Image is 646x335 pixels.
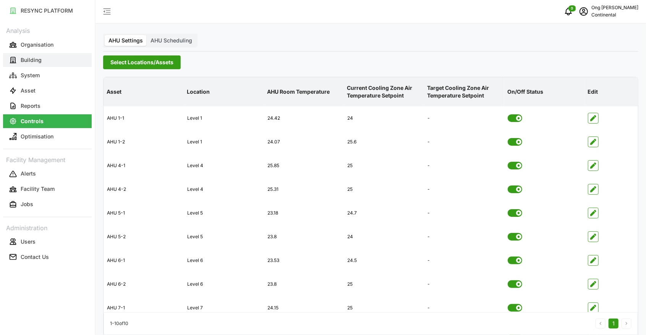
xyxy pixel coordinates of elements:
[266,82,343,102] p: AHU Room Temperature
[184,275,264,294] div: Level 6
[3,182,92,196] button: Facility Team
[3,4,92,18] button: RESYNC PLATFORM
[104,251,183,270] div: AHU 6-1
[424,133,504,151] div: -
[264,228,344,246] div: 23.8
[21,117,44,125] p: Controls
[345,156,424,175] div: 25
[3,84,92,98] button: Asset
[561,4,576,19] button: notifications
[21,170,36,177] p: Alerts
[21,185,55,193] p: Facility Team
[3,249,92,265] a: Contact Us
[345,228,424,246] div: 24
[345,251,424,270] div: 24.5
[345,180,424,199] div: 25
[184,180,264,199] div: Level 4
[151,37,192,44] span: AHU Scheduling
[21,253,49,261] p: Contact Us
[104,156,183,175] div: AHU 4-1
[586,82,636,102] p: Edit
[424,275,504,294] div: -
[3,24,92,36] p: Analysis
[21,238,36,246] p: Users
[104,275,183,294] div: AHU 6-2
[3,83,92,98] a: Asset
[3,52,92,68] a: Building
[108,37,143,44] span: AHU Settings
[264,109,344,128] div: 24.42
[424,204,504,223] div: -
[3,235,92,249] button: Users
[184,251,264,270] div: Level 6
[184,228,264,246] div: Level 5
[3,222,92,233] p: Administration
[3,154,92,165] p: Facility Management
[110,320,128,327] p: 1 - 10 of 10
[424,299,504,317] div: -
[3,167,92,181] button: Alerts
[3,98,92,114] a: Reports
[345,133,424,151] div: 25.6
[3,68,92,83] a: System
[591,4,638,11] p: Ong [PERSON_NAME]
[576,4,591,19] button: schedule
[104,180,183,199] div: AHU 4-2
[21,102,40,110] p: Reports
[3,53,92,67] button: Building
[264,133,344,151] div: 24.07
[264,251,344,270] div: 23.53
[184,109,264,128] div: Level 1
[264,204,344,223] div: 23.18
[3,197,92,212] a: Jobs
[424,109,504,128] div: -
[3,250,92,264] button: Contact Us
[424,251,504,270] div: -
[264,180,344,199] div: 25.31
[3,130,92,143] button: Optimisation
[3,129,92,144] a: Optimisation
[3,99,92,113] button: Reports
[3,3,92,18] a: RESYNC PLATFORM
[426,78,503,106] p: Target Cooling Zone Air Temperature Setpoint
[21,7,73,15] p: RESYNC PLATFORM
[184,133,264,151] div: Level 1
[424,228,504,246] div: -
[21,87,36,94] p: Asset
[104,204,183,223] div: AHU 5-1
[184,156,264,175] div: Level 4
[104,228,183,246] div: AHU 5-2
[609,319,618,328] button: 1
[185,82,262,102] p: Location
[424,156,504,175] div: -
[3,166,92,182] a: Alerts
[264,275,344,294] div: 23.8
[3,182,92,197] a: Facility Team
[103,55,181,69] button: Select Locations/Assets
[571,6,573,11] span: 0
[346,78,423,106] p: Current Cooling Zone Air Temperature Setpoint
[345,109,424,128] div: 24
[591,11,638,19] p: Continental
[345,299,424,317] div: 25
[104,109,183,128] div: AHU 1-1
[264,299,344,317] div: 24.15
[21,56,42,64] p: Building
[3,38,92,52] button: Organisation
[21,133,53,140] p: Optimisation
[21,41,53,49] p: Organisation
[424,180,504,199] div: -
[110,56,173,69] span: Select Locations/Assets
[21,72,40,79] p: System
[105,82,182,102] p: Asset
[3,114,92,128] button: Controls
[184,299,264,317] div: Level 7
[3,37,92,52] a: Organisation
[104,133,183,151] div: AHU 1-2
[506,82,583,102] p: On/Off Status
[3,114,92,129] a: Controls
[184,204,264,223] div: Level 5
[104,299,183,317] div: AHU 7-1
[3,234,92,249] a: Users
[3,198,92,211] button: Jobs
